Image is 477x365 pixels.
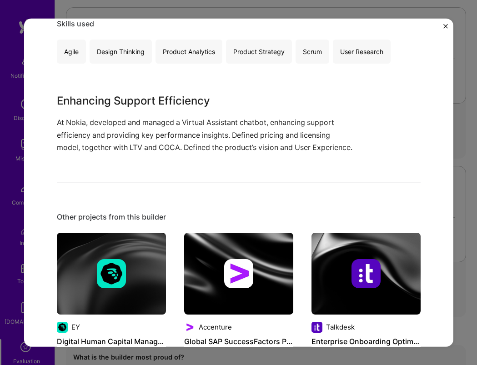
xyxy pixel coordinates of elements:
img: Company logo [311,322,322,333]
img: cover [184,233,293,315]
img: Company logo [57,322,68,333]
p: At Nokia, developed and managed a Virtual Assistant chatbot, enhancing support efficiency and pro... [57,116,352,154]
div: Accenture [199,322,232,332]
div: EY [71,322,80,332]
div: Design Thinking [90,40,152,64]
div: Product Strategy [226,40,292,64]
h4: Digital Human Capital Management [57,335,166,347]
img: Company logo [351,259,381,288]
button: Close [443,24,448,33]
img: cover [57,233,166,315]
div: Talkdesk [326,322,355,332]
div: Other projects from this builder [57,212,421,222]
div: Skills used [57,19,421,29]
div: Agile [57,40,86,64]
div: Scrum [296,40,329,64]
h3: Enhancing Support Efficiency [57,93,352,109]
img: cover [311,233,421,315]
div: Product Analytics [156,40,222,64]
img: Company logo [184,322,195,333]
img: Company logo [224,259,253,288]
img: Company logo [97,259,126,288]
h4: Global SAP SuccessFactors Projects [184,335,293,347]
h4: Enterprise Onboarding Optimization [311,335,421,347]
div: User Research [333,40,391,64]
